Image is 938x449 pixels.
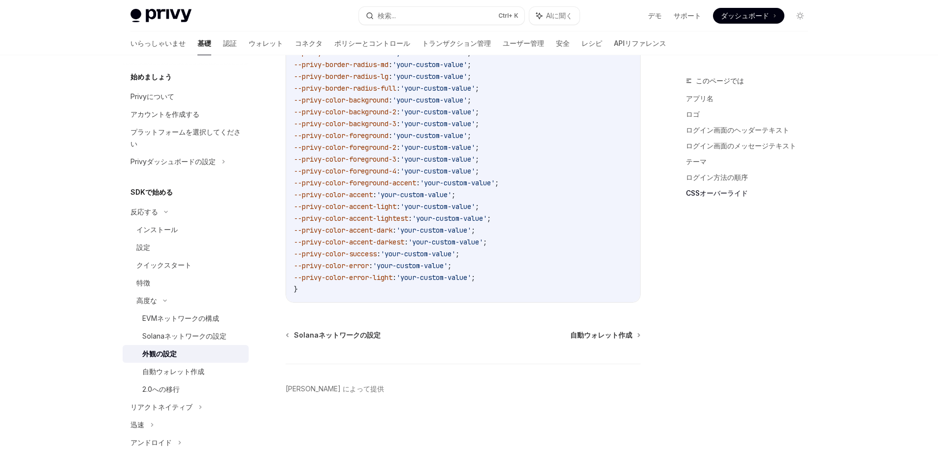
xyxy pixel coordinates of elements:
font: 設定 [136,243,150,251]
a: 基礎 [197,32,211,55]
span: ; [467,48,471,57]
span: : [388,72,392,81]
span: 'your-custom-value' [412,214,487,223]
span: ; [455,249,459,258]
span: 'your-custom-value' [373,261,448,270]
span: --privy-border-radius-md [294,60,388,69]
span: ; [467,131,471,140]
font: 検索... [378,11,396,20]
font: トランザクション管理 [422,39,491,47]
span: ; [475,119,479,128]
font: 2.0への移行 [142,385,180,393]
font: + K [509,12,518,19]
span: 'your-custom-value' [392,96,467,104]
span: ; [475,167,479,175]
font: 外観の設定 [142,349,177,358]
font: コネクタ [295,39,323,47]
span: } [294,285,298,294]
font: プラットフォームを選択してください [130,128,241,148]
a: ダッシュボード [713,8,784,24]
span: --privy-color-error [294,261,369,270]
a: サポート [674,11,701,21]
span: --privy-color-background [294,96,388,104]
a: 外観の設定 [123,345,249,363]
font: Privyについて [130,92,174,101]
span: ; [475,143,479,152]
span: ; [475,84,479,93]
a: 安全 [556,32,570,55]
font: いらっしゃいませ [130,39,186,47]
a: 自動ウォレット作成 [570,330,640,340]
font: Solanaネットワークの設定 [294,331,381,339]
font: デモ [648,11,662,20]
a: 自動ウォレット作成 [123,363,249,380]
font: 自動ウォレット作成 [570,331,632,339]
span: : [369,261,373,270]
a: [PERSON_NAME] によって提供 [286,384,384,394]
font: リアクトネイティブ [130,403,193,411]
a: アカウントを作成する [123,105,249,123]
a: Solanaネットワークの設定 [123,327,249,345]
span: 'your-custom-value' [396,226,471,235]
font: 反応する [130,207,158,216]
span: 'your-custom-value' [400,155,475,164]
span: --privy-color-accent [294,190,373,199]
font: アンドロイド [130,438,172,447]
a: インストール [123,221,249,239]
font: [PERSON_NAME] によって提供 [286,384,384,393]
span: --privy-color-background-3 [294,119,396,128]
font: 高度な [136,296,157,305]
font: アプリ名 [686,94,713,103]
a: ウォレット [249,32,283,55]
span: ; [467,60,471,69]
span: ; [452,190,455,199]
a: Privyについて [123,88,249,105]
span: ; [495,178,499,187]
button: ダークモードを切り替える [792,8,808,24]
a: プラットフォームを選択してください [123,123,249,153]
a: 認証 [223,32,237,55]
span: : [373,190,377,199]
a: CSSオーバーライド [686,185,816,201]
span: 'your-custom-value' [400,107,475,116]
font: APIリファレンス [614,39,666,47]
a: レシピ [582,32,602,55]
span: --privy-color-foreground-accent [294,178,416,187]
span: : [396,143,400,152]
font: テーマ [686,157,707,166]
span: : [392,273,396,282]
a: 2.0への移行 [123,380,249,398]
a: ユーザー管理 [503,32,544,55]
font: 基礎 [197,39,211,47]
span: 'your-custom-value' [392,131,467,140]
span: ; [448,261,452,270]
span: : [396,84,400,93]
span: : [388,48,392,57]
font: CSSオーバーライド [686,189,748,197]
a: トランザクション管理 [422,32,491,55]
a: Solanaネットワークの設定 [287,330,381,340]
font: ログイン画面のヘッダーテキスト [686,126,789,134]
span: --privy-border-radius-full [294,84,396,93]
span: --privy-color-background-2 [294,107,396,116]
span: ; [487,214,491,223]
span: --privy-border-radius-lg [294,72,388,81]
span: 'your-custom-value' [400,143,475,152]
font: 迅速 [130,420,144,429]
span: 'your-custom-value' [392,48,467,57]
span: 'your-custom-value' [396,273,471,282]
span: ; [475,107,479,116]
span: 'your-custom-value' [392,60,467,69]
span: --privy-color-error-light [294,273,392,282]
a: いらっしゃいませ [130,32,186,55]
span: --privy-color-accent-light [294,202,396,211]
a: ロゴ [686,106,816,122]
span: 'your-custom-value' [400,202,475,211]
a: テーマ [686,154,816,170]
span: ; [475,155,479,164]
font: AIに聞く [546,11,573,20]
a: 特徴 [123,274,249,292]
font: EVMネットワークの構成 [142,314,219,322]
span: ; [467,72,471,81]
span: : [408,214,412,223]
